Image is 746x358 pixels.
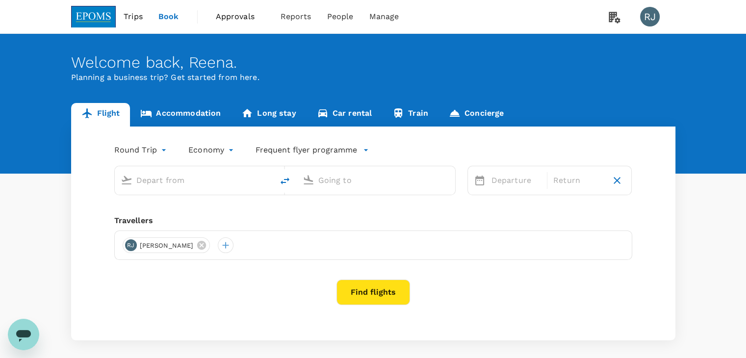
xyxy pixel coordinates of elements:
[71,6,116,27] img: EPOMS SDN BHD
[382,103,438,127] a: Train
[8,319,39,350] iframe: Button to launch messaging window
[266,179,268,181] button: Open
[369,11,399,23] span: Manage
[136,173,253,188] input: Depart from
[318,173,435,188] input: Going to
[71,53,675,72] div: Welcome back , Reena .
[114,215,632,227] div: Travellers
[124,11,143,23] span: Trips
[125,239,137,251] div: RJ
[640,7,660,26] div: RJ
[491,175,541,186] p: Departure
[448,179,450,181] button: Open
[553,175,603,186] p: Return
[256,144,369,156] button: Frequent flyer programme
[307,103,383,127] a: Car rental
[188,142,236,158] div: Economy
[71,103,130,127] a: Flight
[216,11,265,23] span: Approvals
[158,11,179,23] span: Book
[336,280,410,305] button: Find flights
[134,241,200,251] span: [PERSON_NAME]
[231,103,306,127] a: Long stay
[281,11,311,23] span: Reports
[114,142,169,158] div: Round Trip
[273,169,297,193] button: delete
[438,103,514,127] a: Concierge
[130,103,231,127] a: Accommodation
[123,237,210,253] div: RJ[PERSON_NAME]
[71,72,675,83] p: Planning a business trip? Get started from here.
[327,11,354,23] span: People
[256,144,357,156] p: Frequent flyer programme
